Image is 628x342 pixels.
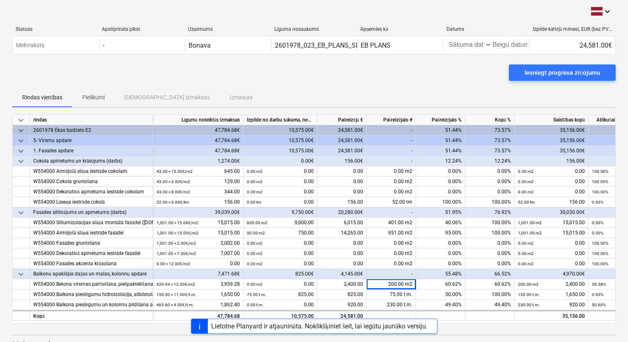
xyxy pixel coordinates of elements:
div: - [485,43,491,48]
div: 0.00% [465,187,515,197]
div: 60.62% [416,279,465,289]
div: Kopā [30,310,153,321]
div: 0.00 [247,300,314,310]
p: Melnraksts [16,41,44,50]
div: W554000 Cokola gruntēšana [33,177,150,187]
div: 0.00 [317,259,367,269]
div: W554000 Fasādes akcenta krāsošana [33,259,150,269]
small: 0.00 m2 [247,251,262,256]
div: 825.00 [317,289,367,300]
small: 1,001.00 × 7.00€ / m2 [156,251,196,256]
div: 0.00 [518,259,585,269]
div: 0.00% [416,259,465,269]
div: 0.00 m2 [367,187,416,197]
div: 39,039.00€ [153,207,244,218]
div: 0.00 m2 [367,259,416,269]
div: Kopā % [465,115,515,125]
div: 3,959.28 [156,279,240,289]
div: Cokola apmetums un krāsojums (darbs) [33,156,150,166]
small: 0.00 tm [247,200,261,204]
div: W554000 Betona virsmas pārrīvēšāna, piešpaktelēšana, gruntēšana un dekoratīvā krāsošana [33,279,150,289]
div: 0.00 [518,187,585,197]
div: 0.00% [416,177,465,187]
small: 0.00 m2 [518,251,534,256]
div: 2601978 Ēkas budžets E2 [33,125,150,135]
div: - [367,269,416,279]
div: 73.57% [465,135,515,146]
div: 0.00 m2 [367,166,416,177]
div: rindas [30,115,153,125]
div: 35,156.00€ [515,146,589,156]
div: 0.00 [518,238,585,248]
div: 24,581.00€ [529,39,615,52]
div: W554000 Lāseņa iestrāde cokolā [33,197,150,207]
div: 0.00% [465,166,515,177]
div: 35,156.00€ [515,125,589,135]
div: W554000 Fasādes gruntēšana [33,238,150,248]
div: 0.00 [518,166,585,177]
div: 0.00 [247,248,314,259]
div: 0.00 m2 [367,248,416,259]
small: 150.00 × 11.00€ / t.m. [156,292,196,297]
div: 200.00 m2 [367,279,416,289]
div: 10,575.00 [247,311,314,321]
div: 51.95% [416,207,465,218]
small: 39.38% [592,282,606,287]
p: Pielikumi [82,93,105,102]
small: 0.00 × 12.00€ / m2 [156,262,190,266]
div: 0.00 [247,238,314,248]
small: 150.00 t.m. [518,292,540,297]
div: 47,784.68€ [153,146,244,156]
div: 15,015.00 [518,218,585,228]
div: 1,650.00 [518,289,585,300]
div: 0.00% [465,248,515,259]
div: 100.00% [465,218,515,228]
div: W554000 Armējošā slāņa iestrāde fasādei [33,228,150,238]
small: 1,001.00 × 2.00€ / m2 [156,241,196,246]
div: 95.00% [416,228,465,238]
div: 15,015.00 [156,218,240,228]
div: Apņemies kā [360,26,440,32]
div: 73.57% [465,146,515,156]
div: 344.00 [156,187,240,197]
small: 200.00 m2 [518,282,538,287]
div: 10,575.00€ [244,146,317,156]
div: 0.00% [416,187,465,197]
div: - [367,125,416,135]
div: 0.00% [416,166,465,177]
div: 5- Virsmu apdare [33,135,150,146]
small: 1,001.00 × 15.00€ / m2 [156,231,198,235]
div: 4,970.00€ [515,269,589,279]
div: 129.00 [156,177,240,187]
div: Līgumā noteiktās izmaksas [153,115,244,125]
small: 0.00 m2 [247,262,262,266]
div: 0.00 [156,259,240,269]
div: Līguma nosaukums [274,26,354,32]
div: - [103,41,104,49]
div: 2601978_023_EB_PLANS_SIA_20250722_Ligums_fasades_darbi_2025-2_S8_1karta_3v (2).pdf [275,41,549,49]
div: 49.40% [416,300,465,310]
div: 0.00 [317,238,367,248]
div: 10,575.00€ [244,135,317,146]
div: 100.00% [465,289,515,300]
div: 1,650.00 [156,289,240,300]
div: 55.48% [416,269,465,279]
div: 0.00 [317,177,367,187]
small: 100.00% [592,190,608,194]
div: 0.00 [247,177,314,187]
small: 0.00 m2 [247,179,262,184]
div: 9,000.00 [247,218,314,228]
div: 0.00% [416,238,465,248]
small: 75.00 t.m. [247,292,266,297]
div: W554000 Balkona pieslēgumu hidroizolācija, atbilstoši mezglam [33,289,150,300]
div: 1. Fasādes apdare [33,146,150,156]
small: 0.00% [592,220,603,225]
small: 50.60% [592,303,606,307]
small: 100.00% [592,262,608,266]
small: 0.00 m2 [247,169,262,174]
div: W554000 Balkona pieslēgumu un kolonnu pildīšana ar hermētiķi [33,300,150,310]
div: 7,007.00 [156,248,240,259]
small: 0.00 m2 [518,169,534,174]
div: 100.00% [416,197,465,207]
span: keyboard_arrow_down [16,208,26,218]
